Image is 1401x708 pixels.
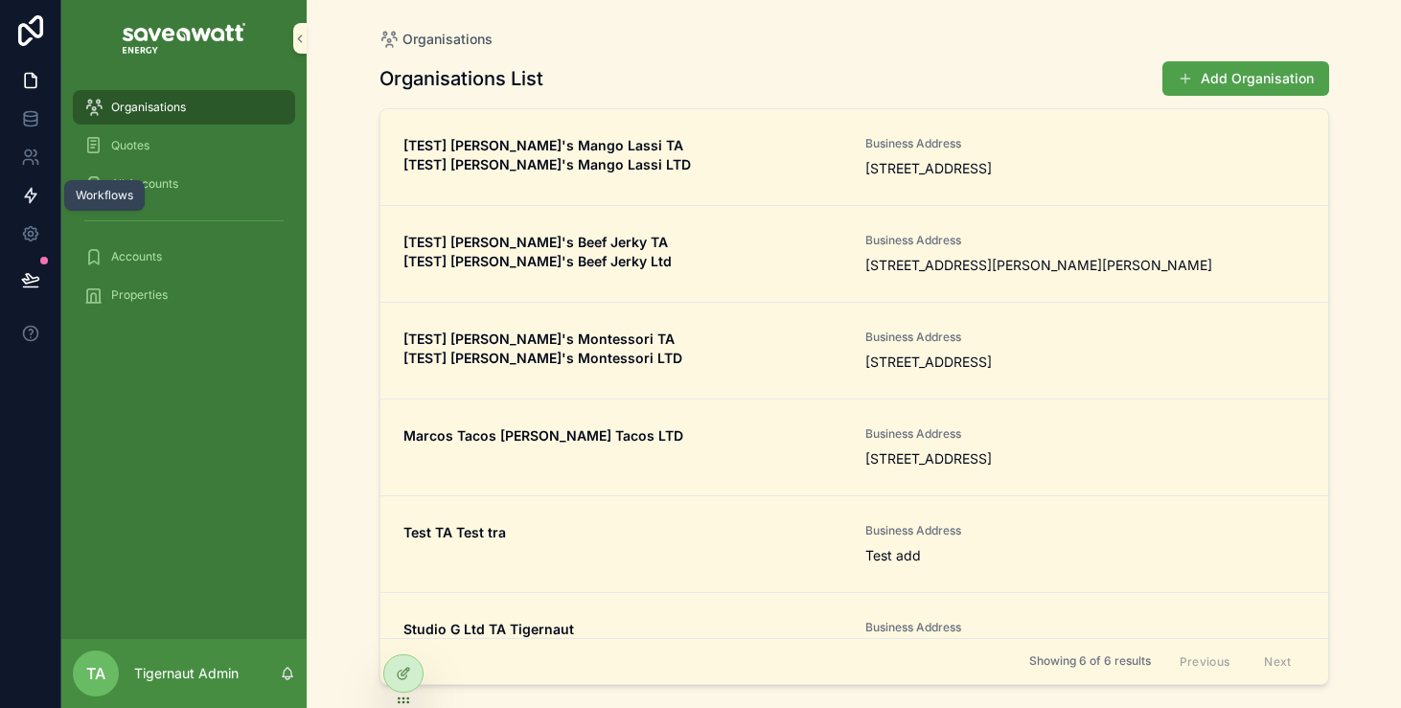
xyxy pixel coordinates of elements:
[380,302,1328,399] a: [TEST] [PERSON_NAME]'s Montessori TA [TEST] [PERSON_NAME]'s Montessori LTDBusiness Address[STREET...
[403,331,682,366] strong: [TEST] [PERSON_NAME]'s Montessori TA [TEST] [PERSON_NAME]'s Montessori LTD
[865,523,1305,538] span: Business Address
[379,30,493,49] a: Organisations
[380,495,1328,592] a: Test TA Test traBusiness AddressTest add
[73,90,295,125] a: Organisations
[865,546,1305,565] span: Test add
[61,77,307,337] div: scrollable content
[73,167,295,201] a: All Accounts
[865,353,1305,372] span: [STREET_ADDRESS]
[380,109,1328,205] a: [TEST] [PERSON_NAME]'s Mango Lassi TA [TEST] [PERSON_NAME]'s Mango Lassi LTDBusiness Address[STRE...
[86,662,105,685] span: TA
[865,233,1305,248] span: Business Address
[865,330,1305,345] span: Business Address
[403,427,683,444] strong: Marcos Tacos [PERSON_NAME] Tacos LTD
[865,159,1305,178] span: [STREET_ADDRESS]
[865,620,1305,635] span: Business Address
[865,136,1305,151] span: Business Address
[134,664,239,683] p: Tigernaut Admin
[111,100,186,115] span: Organisations
[73,128,295,163] a: Quotes
[111,176,178,192] span: All Accounts
[1029,654,1151,670] span: Showing 6 of 6 results
[1162,61,1329,96] button: Add Organisation
[111,287,168,303] span: Properties
[865,449,1305,468] span: [STREET_ADDRESS]
[865,256,1305,275] span: [STREET_ADDRESS][PERSON_NAME][PERSON_NAME]
[379,65,543,92] h1: Organisations List
[403,234,672,269] strong: [TEST] [PERSON_NAME]'s Beef Jerky TA [TEST] [PERSON_NAME]'s Beef Jerky Ltd
[380,592,1328,689] a: Studio G Ltd TA TigernautBusiness Address[STREET_ADDRESS][PERSON_NAME]
[73,240,295,274] a: Accounts
[123,23,245,54] img: App logo
[76,188,133,203] div: Workflows
[111,249,162,264] span: Accounts
[865,426,1305,442] span: Business Address
[402,30,493,49] span: Organisations
[380,205,1328,302] a: [TEST] [PERSON_NAME]'s Beef Jerky TA [TEST] [PERSON_NAME]'s Beef Jerky LtdBusiness Address[STREET...
[380,399,1328,495] a: Marcos Tacos [PERSON_NAME] Tacos LTDBusiness Address[STREET_ADDRESS]
[73,278,295,312] a: Properties
[403,524,506,540] strong: Test TA Test tra
[111,138,149,153] span: Quotes
[403,621,574,637] strong: Studio G Ltd TA Tigernaut
[403,137,691,172] strong: [TEST] [PERSON_NAME]'s Mango Lassi TA [TEST] [PERSON_NAME]'s Mango Lassi LTD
